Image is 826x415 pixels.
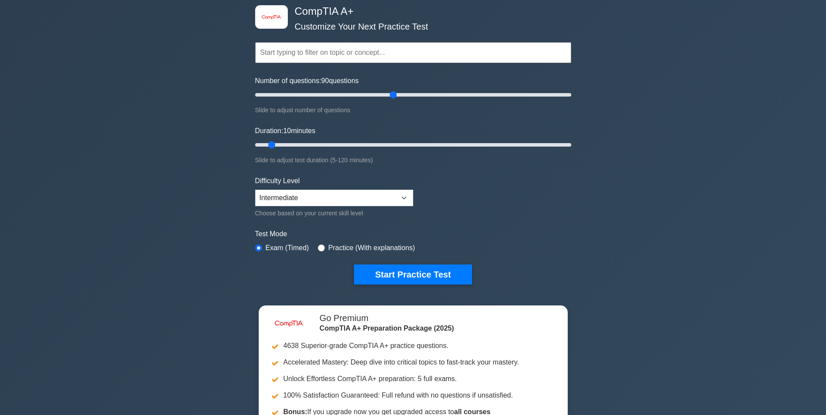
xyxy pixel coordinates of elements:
span: 10 [283,127,291,134]
h4: CompTIA A+ [291,5,529,18]
label: Test Mode [255,229,571,239]
label: Number of questions: questions [255,76,359,86]
div: Choose based on your current skill level [255,208,413,218]
span: 90 [321,77,329,84]
button: Start Practice Test [354,264,472,284]
div: Slide to adjust test duration (5-120 minutes) [255,155,571,165]
div: Slide to adjust number of questions [255,105,571,115]
label: Difficulty Level [255,176,300,186]
label: Practice (With explanations) [328,243,415,253]
label: Exam (Timed) [266,243,309,253]
label: Duration: minutes [255,126,316,136]
input: Start typing to filter on topic or concept... [255,42,571,63]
